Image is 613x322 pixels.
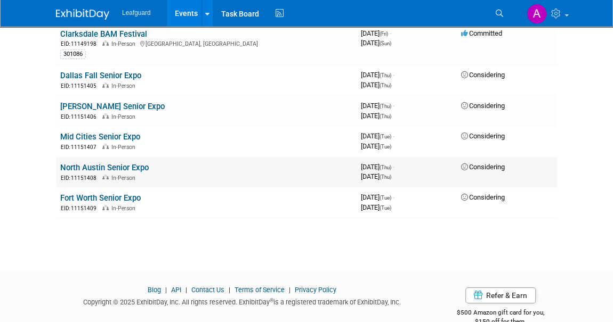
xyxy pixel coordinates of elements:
span: Leafguard [122,9,151,16]
span: (Tue) [380,134,391,139]
span: (Sun) [380,40,391,46]
span: (Thu) [380,164,391,170]
span: - [390,29,391,37]
span: In-Person [111,175,139,181]
span: | [163,286,170,294]
a: Mid Cities Senior Expo [60,132,140,142]
img: In-Person Event [102,82,109,88]
span: In-Person [111,82,139,89]
span: | [286,286,293,294]
span: [DATE] [361,132,394,140]
span: EID: 11151406 [61,114,101,120]
span: In-Person [111,40,139,47]
a: [PERSON_NAME] Senior Expo [60,102,165,111]
a: Terms of Service [235,286,285,294]
span: In-Person [111,113,139,120]
span: - [393,132,394,140]
span: (Thu) [380,174,391,180]
div: Copyright © 2025 ExhibitDay, Inc. All rights reserved. ExhibitDay is a registered trademark of Ex... [56,295,428,307]
a: Privacy Policy [295,286,336,294]
span: (Tue) [380,205,391,211]
span: [DATE] [361,193,394,201]
span: - [393,193,394,201]
span: Considering [461,102,505,110]
span: In-Person [111,144,139,151]
span: Considering [461,193,505,201]
a: Blog [148,286,161,294]
span: (Thu) [380,113,391,119]
span: - [393,102,394,110]
span: | [183,286,190,294]
span: [DATE] [361,71,394,79]
div: [GEOGRAPHIC_DATA], [GEOGRAPHIC_DATA] [60,39,352,48]
span: (Fri) [380,31,388,37]
a: Refer & Earn [465,287,536,303]
div: 301086 [60,49,86,59]
img: In-Person Event [102,113,109,119]
img: In-Person Event [102,205,109,210]
img: In-Person Event [102,175,109,180]
img: ExhibitDay [56,9,109,20]
span: [DATE] [361,102,394,110]
a: North Austin Senior Expo [60,163,149,172]
span: EID: 11151409 [61,205,101,211]
span: EID: 11149198 [61,41,101,47]
span: [DATE] [361,81,391,89]
span: (Tue) [380,195,391,201]
span: (Thu) [380,103,391,109]
a: Clarksdale BAM Festival [60,29,147,39]
span: [DATE] [361,142,391,150]
span: (Tue) [380,144,391,150]
a: Fort Worth Senior Expo [60,193,141,203]
span: | [226,286,233,294]
span: - [393,71,394,79]
span: [DATE] [361,172,391,180]
img: In-Person Event [102,144,109,149]
a: Contact Us [191,286,224,294]
span: EID: 11151407 [61,144,101,150]
span: Committed [461,29,502,37]
span: Considering [461,132,505,140]
span: EID: 11151405 [61,83,101,89]
span: (Thu) [380,72,391,78]
span: [DATE] [361,112,391,120]
span: (Thu) [380,82,391,88]
span: [DATE] [361,39,391,47]
span: In-Person [111,205,139,212]
span: Considering [461,71,505,79]
span: - [393,163,394,171]
img: In-Person Event [102,40,109,46]
img: Arlene Duncan [527,4,547,24]
a: API [171,286,181,294]
span: Considering [461,163,505,171]
span: EID: 11151408 [61,175,101,181]
span: [DATE] [361,203,391,211]
sup: ® [270,298,273,303]
a: Dallas Fall Senior Expo [60,71,141,80]
span: [DATE] [361,29,391,37]
span: [DATE] [361,163,394,171]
